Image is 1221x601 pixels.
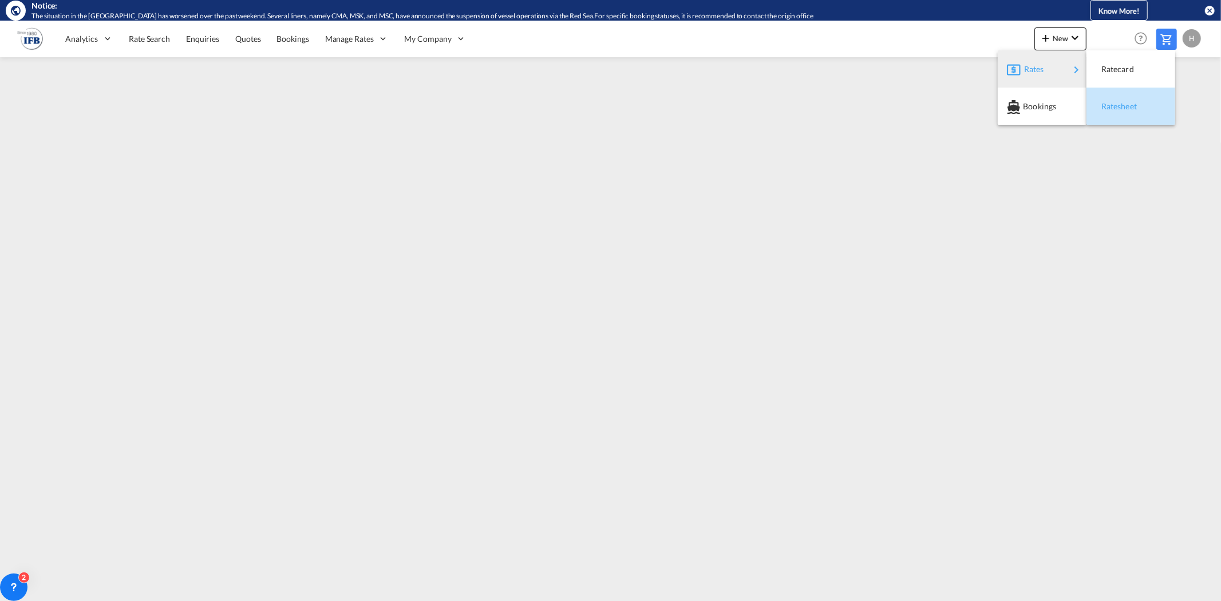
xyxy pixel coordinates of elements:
span: Rates [1024,58,1038,81]
span: Ratecard [1101,58,1114,81]
div: Ratesheet [1096,92,1166,121]
div: Ratecard [1096,55,1166,84]
span: Bookings [1023,95,1036,118]
div: Bookings [1007,92,1077,121]
button: Bookings [998,88,1086,125]
span: Ratesheet [1101,95,1114,118]
md-icon: icon-chevron-right [1070,63,1084,77]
